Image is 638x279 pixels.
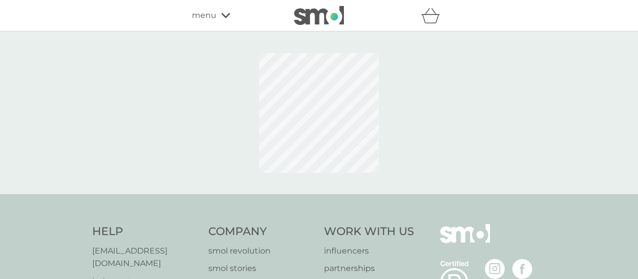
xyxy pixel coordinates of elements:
span: menu [192,9,216,22]
img: smol [294,6,344,25]
a: influencers [324,245,414,258]
h4: Work With Us [324,224,414,240]
div: basket [421,5,446,25]
a: smol stories [208,262,315,275]
img: visit the smol Facebook page [512,259,532,279]
img: visit the smol Instagram page [485,259,505,279]
h4: Company [208,224,315,240]
a: smol revolution [208,245,315,258]
img: smol [440,224,490,258]
a: partnerships [324,262,414,275]
a: [EMAIL_ADDRESS][DOMAIN_NAME] [92,245,198,270]
h4: Help [92,224,198,240]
